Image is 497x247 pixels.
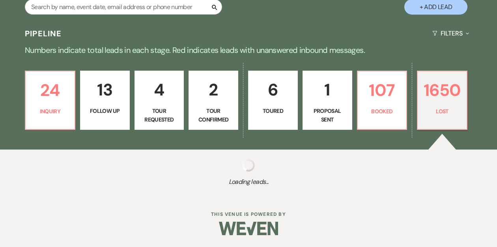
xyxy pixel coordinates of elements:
p: Tour Confirmed [194,107,233,124]
p: Follow Up [85,107,125,115]
p: 107 [362,77,402,103]
a: 2Tour Confirmed [189,71,238,130]
span: Loading leads... [25,177,472,187]
a: 6Toured [248,71,298,130]
p: 1 [308,77,347,103]
img: loading spinner [242,159,255,172]
h3: Pipeline [25,28,62,39]
p: Tour Requested [140,107,179,124]
p: Toured [253,107,293,115]
p: Proposal Sent [308,107,347,124]
a: 1650Lost [417,71,467,130]
a: 4Tour Requested [135,71,184,130]
p: Lost [422,107,462,116]
a: 24Inquiry [25,71,75,130]
button: Filters [429,23,472,44]
a: 13Follow Up [80,71,130,130]
img: Weven Logo [219,215,278,242]
p: Booked [362,107,402,116]
a: 107Booked [357,71,407,130]
p: Inquiry [30,107,70,116]
p: 1650 [422,77,462,103]
p: 6 [253,77,293,103]
p: 4 [140,77,179,103]
p: 13 [85,77,125,103]
p: 2 [194,77,233,103]
a: 1Proposal Sent [303,71,352,130]
p: 24 [30,77,70,103]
